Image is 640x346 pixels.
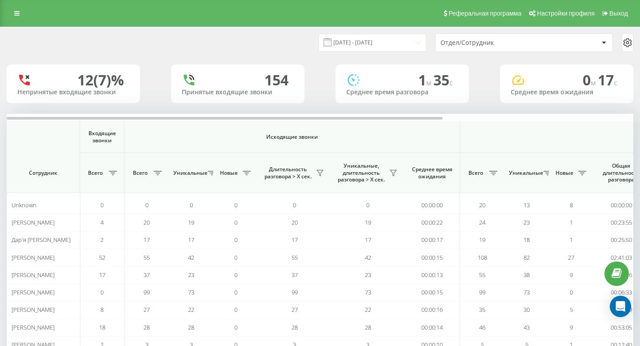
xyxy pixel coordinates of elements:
[524,306,530,314] span: 30
[292,236,298,244] span: 17
[479,218,485,226] span: 24
[336,162,387,183] span: Уникальные, длительность разговора > Х сек.
[570,236,573,244] span: 1
[404,266,460,284] td: 00:00:13
[99,323,105,331] span: 18
[188,306,194,314] span: 22
[449,78,453,88] span: c
[570,271,573,279] span: 9
[188,253,194,262] span: 42
[84,169,106,177] span: Всего
[570,201,573,209] span: 8
[144,253,150,262] span: 55
[365,323,371,331] span: 28
[262,166,313,180] span: Длительность разговора > Х сек.
[12,271,55,279] span: [PERSON_NAME]
[100,201,104,209] span: 0
[14,169,72,177] span: Сотрудник
[479,236,485,244] span: 19
[234,218,237,226] span: 0
[524,288,530,296] span: 73
[404,196,460,213] td: 00:00:00
[264,72,288,89] div: 154
[86,130,118,144] span: Входящие звонки
[12,253,55,262] span: [PERSON_NAME]
[144,218,150,226] span: 20
[182,89,294,96] div: Принятые входящие звонки
[524,253,530,262] span: 82
[404,214,460,231] td: 00:00:22
[234,323,237,331] span: 0
[553,169,576,177] span: Новые
[99,253,105,262] span: 52
[100,306,104,314] span: 8
[404,231,460,249] td: 00:00:17
[188,323,194,331] span: 28
[12,306,55,314] span: [PERSON_NAME]
[610,296,631,317] div: Open Intercom Messenger
[537,10,595,17] span: Настройки профиля
[365,236,371,244] span: 17
[479,201,485,209] span: 20
[17,89,129,96] div: Непринятые входящие звонки
[464,169,487,177] span: Всего
[448,10,521,17] span: Реферальная программа
[524,218,530,226] span: 23
[12,218,55,226] span: [PERSON_NAME]
[234,201,237,209] span: 0
[144,306,150,314] span: 27
[234,271,237,279] span: 0
[12,288,55,296] span: [PERSON_NAME]
[404,249,460,266] td: 00:00:15
[145,201,148,209] span: 0
[418,70,433,89] span: 1
[144,236,150,244] span: 17
[346,89,458,96] div: Среднее время разговора
[190,201,193,209] span: 0
[365,271,371,279] span: 23
[292,306,298,314] span: 27
[568,253,574,262] span: 27
[188,288,194,296] span: 73
[411,166,453,180] span: Среднее время ожидания
[570,218,573,226] span: 1
[404,284,460,301] td: 00:00:15
[478,253,487,262] span: 108
[524,323,530,331] span: 43
[234,236,237,244] span: 0
[12,201,36,209] span: Unknown
[570,306,573,314] span: 5
[524,201,530,209] span: 13
[144,323,150,331] span: 28
[145,133,439,141] span: Исходящие звонки
[365,253,371,262] span: 42
[365,306,371,314] span: 22
[12,323,55,331] span: [PERSON_NAME]
[293,201,296,209] span: 0
[479,271,485,279] span: 55
[144,271,150,279] span: 37
[234,288,237,296] span: 0
[234,306,237,314] span: 0
[426,78,433,88] span: м
[479,323,485,331] span: 46
[292,218,298,226] span: 20
[188,218,194,226] span: 19
[570,288,573,296] span: 0
[404,301,460,318] td: 00:00:16
[173,169,205,177] span: Уникальные
[100,236,104,244] span: 2
[129,169,151,177] span: Всего
[366,201,369,209] span: 0
[479,306,485,314] span: 35
[292,253,298,262] span: 55
[570,323,573,331] span: 9
[479,288,485,296] span: 99
[188,271,194,279] span: 23
[404,319,460,336] td: 00:00:14
[365,218,371,226] span: 19
[524,236,530,244] span: 18
[511,89,623,96] div: Среднее время ожидания
[509,169,541,177] span: Уникальные
[99,271,105,279] span: 17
